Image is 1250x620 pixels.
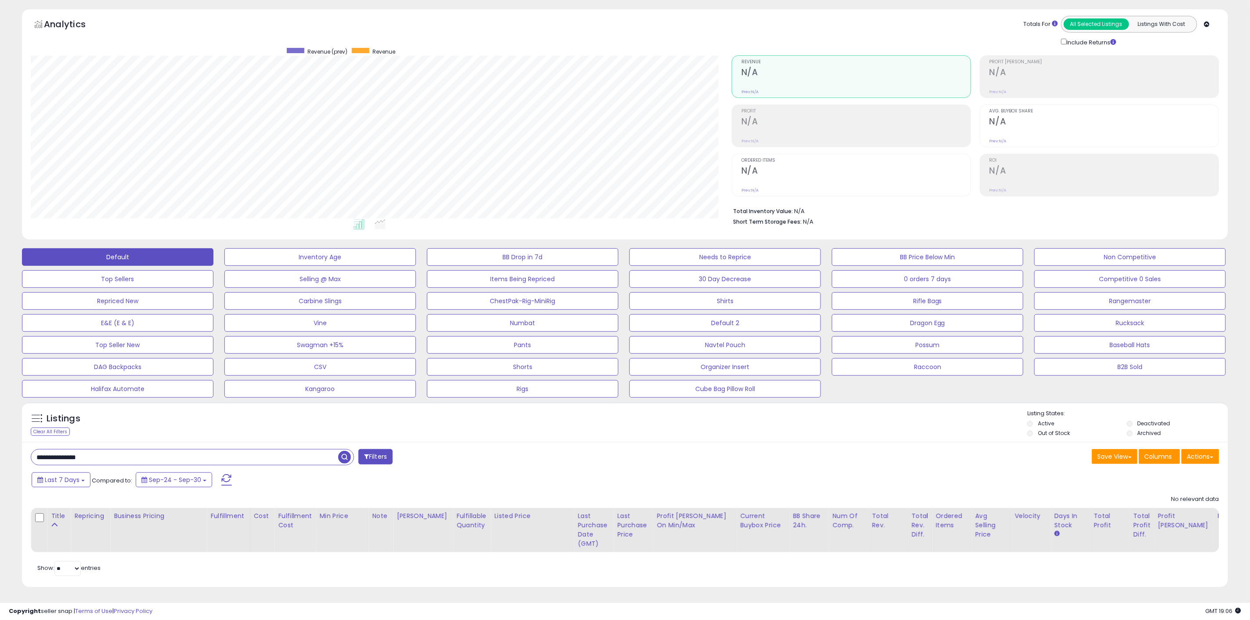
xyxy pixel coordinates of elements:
button: Cube Bag Pillow Roll [629,380,821,398]
div: BB Share 24h. [793,511,825,530]
button: Numbat [427,314,618,332]
button: Default [22,248,213,266]
p: Listing States: [1027,410,1228,418]
div: Title [51,511,67,521]
div: Total Profit [1094,511,1126,530]
div: Clear All Filters [31,428,70,436]
span: Compared to: [92,476,132,485]
button: Save View [1092,449,1138,464]
div: seller snap | | [9,607,152,616]
button: Rigs [427,380,618,398]
span: Columns [1145,452,1172,461]
div: Velocity [1015,511,1047,521]
button: Last 7 Days [32,472,90,487]
h2: N/A [990,116,1219,128]
span: Show: entries [37,564,101,572]
button: Navtel Pouch [629,336,821,354]
button: Carbine Slings [224,292,416,310]
div: Days In Stock [1054,511,1086,530]
div: Business Pricing [114,511,203,521]
button: Dragon Egg [832,314,1023,332]
div: Cost [254,511,271,521]
a: Privacy Policy [114,607,152,615]
button: Baseball Hats [1034,336,1226,354]
button: Rucksack [1034,314,1226,332]
span: Profit [PERSON_NAME] [990,60,1219,65]
small: Prev: N/A [741,188,759,193]
span: Ordered Items [741,158,971,163]
div: [PERSON_NAME] [397,511,449,521]
button: DAG Backpacks [22,358,213,376]
h2: N/A [741,116,971,128]
label: Deactivated [1138,420,1171,427]
div: Ordered Items [936,511,968,530]
button: Vine [224,314,416,332]
div: Profit [PERSON_NAME] on Min/Max [657,511,733,530]
div: Last Purchase Date (GMT) [578,511,610,548]
h5: Analytics [44,18,103,33]
button: Pants [427,336,618,354]
button: BB Price Below Min [832,248,1023,266]
span: Avg. Buybox Share [990,109,1219,114]
button: Inventory Age [224,248,416,266]
label: Archived [1138,429,1161,437]
button: Default 2 [629,314,821,332]
span: Revenue (prev) [307,48,347,55]
label: Out of Stock [1038,429,1070,437]
label: Active [1038,420,1054,427]
div: Last Purchase Price [617,511,649,539]
button: Non Competitive [1034,248,1226,266]
div: Totals For [1024,20,1058,29]
button: Shirts [629,292,821,310]
button: ChestPak-Rig-MiniRig [427,292,618,310]
div: Fulfillable Quantity [456,511,487,530]
span: Sep-24 - Sep-30 [149,475,201,484]
div: Include Returns [1055,37,1127,47]
button: Kangaroo [224,380,416,398]
strong: Copyright [9,607,41,615]
div: Avg Selling Price [975,511,1007,539]
h2: N/A [741,67,971,79]
button: Top Seller New [22,336,213,354]
small: Prev: N/A [990,188,1007,193]
li: N/A [733,205,1213,216]
b: Total Inventory Value: [733,207,793,215]
button: Listings With Cost [1129,18,1194,30]
h2: N/A [741,166,971,178]
button: Columns [1139,449,1180,464]
h2: N/A [990,67,1219,79]
h2: N/A [990,166,1219,178]
div: Profit [PERSON_NAME] [1158,511,1210,530]
button: Filters [358,449,393,464]
button: Needs to Reprice [629,248,821,266]
span: Revenue [372,48,395,55]
h5: Listings [47,413,80,425]
div: Total Profit Diff. [1133,511,1150,539]
b: Short Term Storage Fees: [733,218,802,225]
button: Actions [1181,449,1219,464]
button: Shorts [427,358,618,376]
small: Prev: N/A [741,89,759,94]
div: Note [372,511,389,521]
span: 2025-10-8 19:06 GMT [1206,607,1241,615]
div: Total Rev. [872,511,904,530]
button: Competitive 0 Sales [1034,270,1226,288]
div: Total Rev. Diff. [911,511,928,539]
th: The percentage added to the cost of goods (COGS) that forms the calculator for Min & Max prices. [653,508,737,552]
div: ROI [1217,511,1250,521]
span: Profit [741,109,971,114]
div: Num of Comp. [832,511,864,530]
small: Prev: N/A [990,89,1007,94]
button: Top Sellers [22,270,213,288]
div: Fulfillment Cost [278,511,312,530]
div: Repricing [74,511,106,521]
button: B2B Sold [1034,358,1226,376]
span: Revenue [741,60,971,65]
div: No relevant data [1171,495,1219,504]
small: Days In Stock. [1054,530,1059,538]
div: Min Price [319,511,365,521]
small: Prev: N/A [741,138,759,144]
button: Organizer Insert [629,358,821,376]
button: E&E (E & E) [22,314,213,332]
button: Rangemaster [1034,292,1226,310]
